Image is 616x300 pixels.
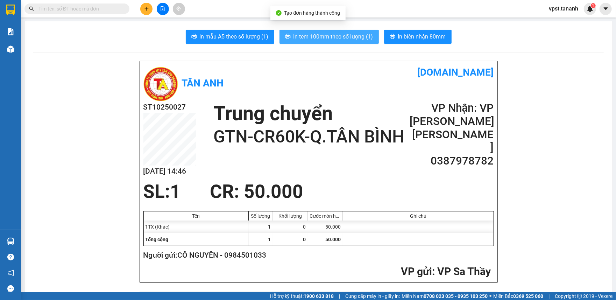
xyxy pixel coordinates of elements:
span: printer [285,34,291,40]
div: 1TX (Khác) [144,221,249,233]
strong: 0708 023 035 - 0935 103 250 [424,293,488,299]
span: 50.000 [326,237,341,242]
span: copyright [577,294,582,299]
h2: [DATE] 14:46 [143,166,196,177]
input: Tìm tên, số ĐT hoặc mã đơn [38,5,121,13]
h2: [PERSON_NAME] [410,128,494,155]
span: ⚪️ [489,295,491,298]
span: aim [176,6,181,11]
h2: Người gửi: CÔ NGUYÊN - 0984501033 [143,250,491,261]
img: warehouse-icon [7,238,14,245]
span: In mẫu A5 theo số lượng (1) [200,32,269,41]
span: message [7,285,14,292]
b: [DOMAIN_NAME] [418,67,494,78]
button: plus [140,3,153,15]
div: Tên [146,213,247,219]
span: Hỗ trợ kỹ thuật: [270,292,334,300]
span: In tem 100mm theo số lượng (1) [293,32,373,41]
span: In biên nhận 80mm [398,32,446,41]
span: question-circle [7,254,14,260]
b: Tân Anh [182,77,224,89]
span: SL: [143,181,170,202]
span: VP gửi [401,265,432,278]
div: 0 [273,221,308,233]
span: vpst.tananh [543,4,584,13]
span: printer [390,34,395,40]
div: Cước món hàng [310,213,341,219]
img: logo-vxr [6,5,15,15]
span: Miền Nam [402,292,488,300]
span: 0 [303,237,306,242]
h2: VP Nhận: VP [PERSON_NAME] [410,102,494,128]
div: 1 [249,221,273,233]
div: 50.000 [308,221,343,233]
h2: : VP Sa Thầy [143,265,491,279]
div: Khối lượng [275,213,306,219]
h2: ST10250027 [143,102,196,113]
span: | [548,292,550,300]
h1: Trung chuyển [213,102,404,126]
button: file-add [157,3,169,15]
span: 1 [268,237,271,242]
span: search [29,6,34,11]
button: aim [173,3,185,15]
span: CR : 50.000 [210,181,303,202]
span: caret-down [603,6,609,12]
h1: GTN-CR60K-Q.TÂN BÌNH [213,126,404,148]
div: Số lượng [250,213,271,219]
span: file-add [160,6,165,11]
span: printer [191,34,197,40]
span: Cung cấp máy in - giấy in: [345,292,400,300]
span: | [339,292,340,300]
span: check-circle [276,10,282,16]
h2: 0387978782 [410,154,494,168]
span: Miền Bắc [493,292,543,300]
div: Ghi chú [345,213,492,219]
span: 1 [170,181,181,202]
button: printerIn biên nhận 80mm [384,30,452,44]
button: printerIn tem 100mm theo số lượng (1) [279,30,379,44]
button: printerIn mẫu A5 theo số lượng (1) [186,30,274,44]
strong: 0369 525 060 [513,293,543,299]
button: caret-down [600,3,612,15]
img: warehouse-icon [7,46,14,53]
img: icon-new-feature [587,6,593,12]
span: notification [7,270,14,276]
img: logo.jpg [143,67,178,102]
sup: 1 [591,3,596,8]
span: Tổng cộng [146,237,169,242]
span: Tạo đơn hàng thành công [284,10,340,16]
strong: 1900 633 818 [304,293,334,299]
span: plus [144,6,149,11]
span: 1 [592,3,594,8]
img: solution-icon [7,28,14,35]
